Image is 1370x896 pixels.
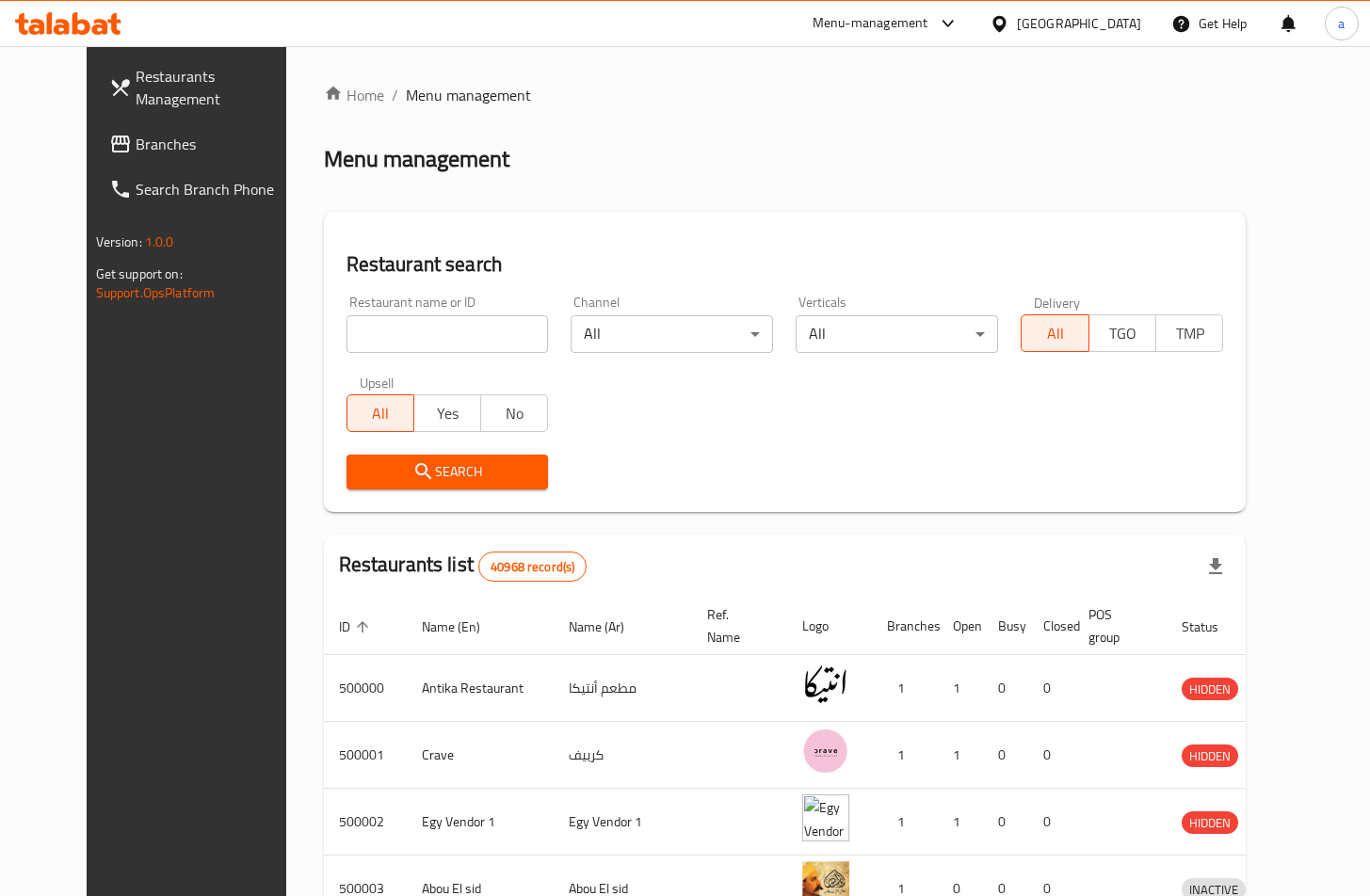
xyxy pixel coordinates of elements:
[1182,616,1243,638] span: Status
[360,376,395,389] label: Upsell
[1034,296,1081,309] label: Delivery
[479,558,586,576] span: 40968 record(s)
[324,144,509,174] h2: Menu management
[1028,655,1073,722] td: 0
[94,167,315,212] a: Search Branch Phone
[569,616,649,638] span: Name (Ar)
[324,789,407,856] td: 500002
[983,722,1028,789] td: 0
[324,722,407,789] td: 500001
[392,84,398,106] li: /
[787,598,872,655] th: Logo
[983,655,1028,722] td: 0
[1182,679,1238,700] span: HIDDEN
[478,552,587,582] div: Total records count
[347,455,549,489] button: Search
[872,655,938,722] td: 1
[571,315,773,353] div: All
[1088,314,1156,352] button: TGO
[1338,13,1345,34] span: a
[938,655,983,722] td: 1
[796,315,998,353] div: All
[1182,811,1238,834] div: HIDDEN
[136,65,300,110] span: Restaurants Management
[422,616,505,638] span: Name (En)
[813,12,928,35] div: Menu-management
[1164,320,1216,347] span: TMP
[1017,13,1141,34] div: [GEOGRAPHIC_DATA]
[362,460,534,484] span: Search
[1182,678,1238,700] div: HIDDEN
[983,598,1028,655] th: Busy
[339,551,588,582] h2: Restaurants list
[136,133,300,155] span: Branches
[1028,598,1073,655] th: Closed
[407,789,554,856] td: Egy Vendor 1
[554,789,692,856] td: Egy Vendor 1
[407,655,554,722] td: Antika Restaurant
[324,84,384,106] a: Home
[96,262,183,286] span: Get support on:
[1097,320,1149,347] span: TGO
[96,230,142,254] span: Version:
[422,400,474,427] span: Yes
[347,250,1224,279] h2: Restaurant search
[480,394,548,432] button: No
[1182,812,1238,834] span: HIDDEN
[339,616,375,638] span: ID
[1182,745,1238,767] span: HIDDEN
[406,84,531,106] span: Menu management
[145,230,174,254] span: 1.0.0
[94,121,315,167] a: Branches
[407,722,554,789] td: Crave
[1028,789,1073,856] td: 0
[355,400,407,427] span: All
[347,315,549,353] input: Search for restaurant name or ID..
[1028,722,1073,789] td: 0
[96,280,216,305] a: Support.OpsPlatform
[802,728,849,775] img: Crave
[1021,314,1088,352] button: All
[347,394,414,432] button: All
[554,722,692,789] td: كرييف
[983,789,1028,856] td: 0
[413,394,481,432] button: Yes
[938,722,983,789] td: 1
[324,84,1247,106] nav: breadcrumb
[938,598,983,655] th: Open
[938,789,983,856] td: 1
[1155,314,1223,352] button: TMP
[872,789,938,856] td: 1
[872,598,938,655] th: Branches
[707,603,765,648] span: Ref. Name
[94,54,315,121] a: Restaurants Management
[802,794,849,841] img: Egy Vendor 1
[1088,603,1144,648] span: POS group
[872,722,938,789] td: 1
[1193,544,1238,589] div: Export file
[1182,744,1238,767] div: HIDDEN
[802,661,849,708] img: Antika Restaurant
[136,178,300,200] span: Search Branch Phone
[1029,320,1081,347] span: All
[324,655,407,722] td: 500000
[489,400,540,427] span: No
[554,655,692,722] td: مطعم أنتيكا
